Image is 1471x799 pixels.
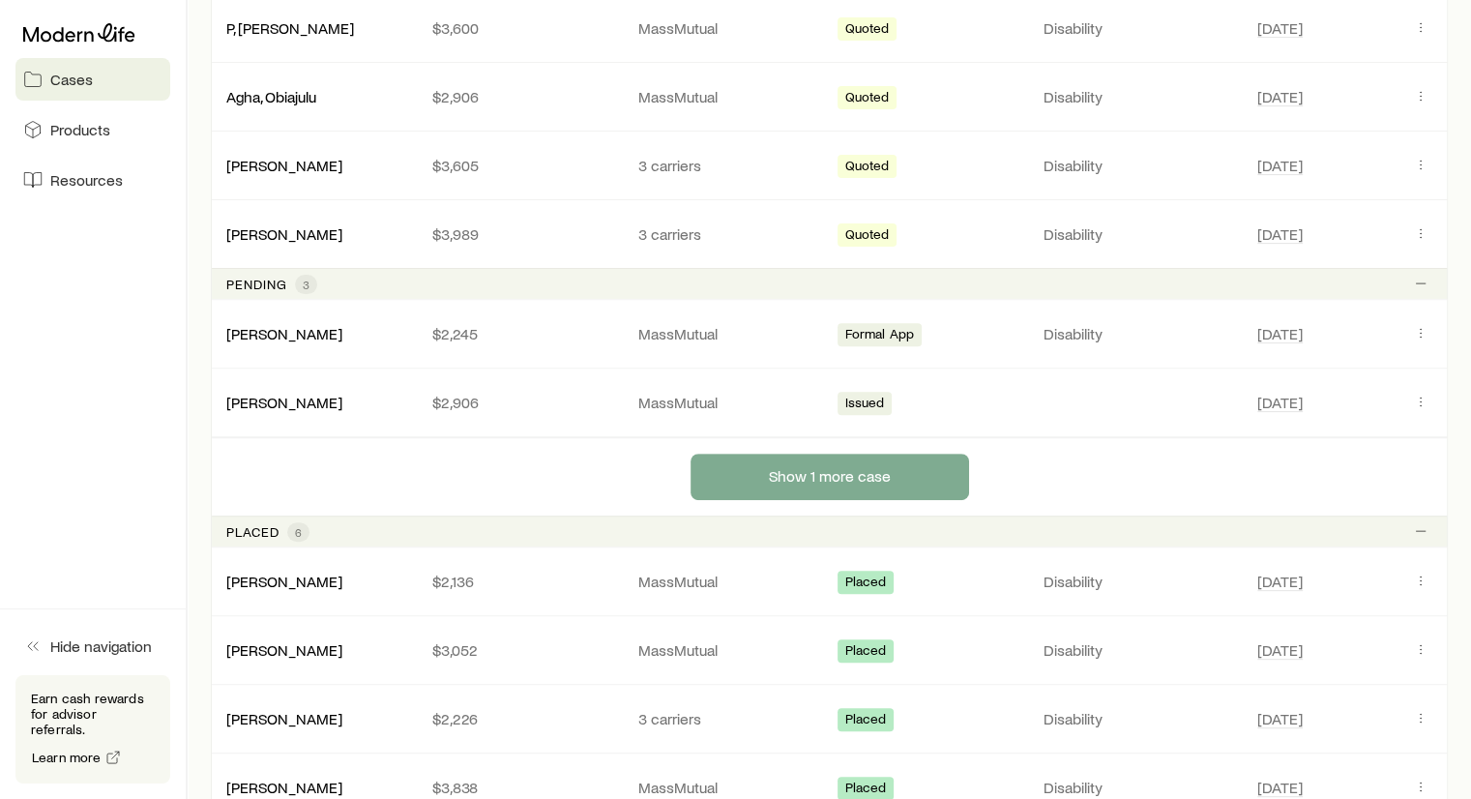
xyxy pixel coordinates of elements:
[432,572,607,591] p: $2,136
[226,224,342,245] div: [PERSON_NAME]
[432,778,607,797] p: $3,838
[638,572,813,591] p: MassMutual
[432,87,607,106] p: $2,906
[845,574,887,594] span: Placed
[1257,572,1303,591] span: [DATE]
[432,324,607,343] p: $2,245
[226,572,342,590] a: [PERSON_NAME]
[226,393,342,411] a: [PERSON_NAME]
[15,675,170,784] div: Earn cash rewards for advisor referrals.Learn more
[31,691,155,737] p: Earn cash rewards for advisor referrals.
[226,18,354,37] a: P, [PERSON_NAME]
[432,156,607,175] p: $3,605
[1257,778,1303,797] span: [DATE]
[15,58,170,101] a: Cases
[845,226,890,247] span: Quoted
[295,524,302,540] span: 6
[432,393,607,412] p: $2,906
[638,393,813,412] p: MassMutual
[638,18,813,38] p: MassMutual
[226,709,342,727] a: [PERSON_NAME]
[15,108,170,151] a: Products
[226,87,316,105] a: Agha, Obiajulu
[638,709,813,728] p: 3 carriers
[226,18,354,39] div: P, [PERSON_NAME]
[226,156,342,176] div: [PERSON_NAME]
[226,224,342,243] a: [PERSON_NAME]
[226,640,342,661] div: [PERSON_NAME]
[845,395,885,415] span: Issued
[1257,709,1303,728] span: [DATE]
[691,454,969,500] button: Show 1 more case
[15,625,170,667] button: Hide navigation
[638,224,813,244] p: 3 carriers
[303,277,309,292] span: 3
[226,324,342,342] a: [PERSON_NAME]
[32,751,102,764] span: Learn more
[432,709,607,728] p: $2,226
[845,711,887,731] span: Placed
[845,20,890,41] span: Quoted
[1257,224,1303,244] span: [DATE]
[226,393,342,413] div: [PERSON_NAME]
[1257,324,1303,343] span: [DATE]
[1257,87,1303,106] span: [DATE]
[50,636,152,656] span: Hide navigation
[1257,156,1303,175] span: [DATE]
[432,18,607,38] p: $3,600
[15,159,170,201] a: Resources
[1044,778,1234,797] p: Disability
[50,120,110,139] span: Products
[226,324,342,344] div: [PERSON_NAME]
[638,156,813,175] p: 3 carriers
[226,156,342,174] a: [PERSON_NAME]
[1044,87,1234,106] p: Disability
[226,778,342,798] div: [PERSON_NAME]
[226,87,316,107] div: Agha, Obiajulu
[845,326,915,346] span: Formal App
[226,709,342,729] div: [PERSON_NAME]
[226,524,279,540] p: Placed
[1044,640,1234,660] p: Disability
[638,324,813,343] p: MassMutual
[1044,709,1234,728] p: Disability
[226,277,287,292] p: Pending
[1044,324,1234,343] p: Disability
[1257,393,1303,412] span: [DATE]
[845,642,887,663] span: Placed
[1257,18,1303,38] span: [DATE]
[1044,156,1234,175] p: Disability
[1044,18,1234,38] p: Disability
[638,87,813,106] p: MassMutual
[226,572,342,592] div: [PERSON_NAME]
[845,89,890,109] span: Quoted
[638,778,813,797] p: MassMutual
[638,640,813,660] p: MassMutual
[226,640,342,659] a: [PERSON_NAME]
[1044,224,1234,244] p: Disability
[50,70,93,89] span: Cases
[50,170,123,190] span: Resources
[845,158,890,178] span: Quoted
[1257,640,1303,660] span: [DATE]
[432,640,607,660] p: $3,052
[226,778,342,796] a: [PERSON_NAME]
[432,224,607,244] p: $3,989
[1044,572,1234,591] p: Disability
